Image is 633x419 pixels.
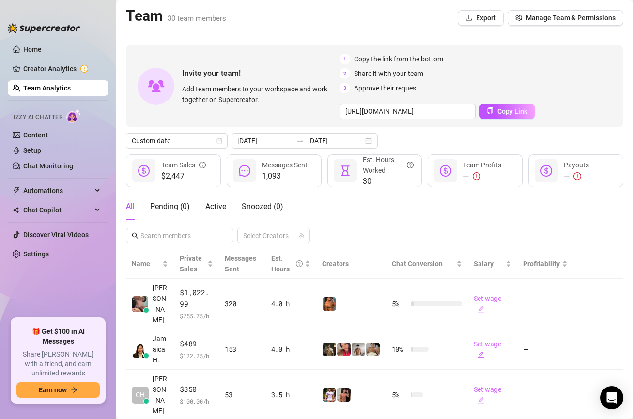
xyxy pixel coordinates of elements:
[180,384,213,395] span: $350
[540,165,552,177] span: dollar-circle
[299,233,305,239] span: team
[16,327,100,346] span: 🎁 Get $100 in AI Messages
[14,113,62,122] span: Izzy AI Chatter
[523,260,560,268] span: Profitability
[225,389,259,400] div: 53
[337,343,351,356] img: Vanessa
[132,342,148,358] img: Jamaica Hurtado
[337,388,351,402] img: Zach
[271,299,310,309] div: 4.0 h
[573,172,581,180] span: exclamation-circle
[205,202,226,211] span: Active
[153,374,168,416] span: [PERSON_NAME]
[153,283,168,325] span: [PERSON_NAME]
[132,258,160,269] span: Name
[463,170,501,182] div: —
[8,23,80,33] img: logo-BBDzfeDw.svg
[237,135,293,146] input: Start date
[23,231,89,239] a: Discover Viral Videos
[340,68,350,79] span: 2
[23,61,101,76] a: Creator Analytics exclamation-circle
[132,134,222,148] span: Custom date
[182,84,336,105] span: Add team members to your workspace and work together on Supercreator.
[478,351,484,358] span: edit
[526,14,616,22] span: Manage Team & Permissions
[564,170,589,182] div: —
[23,147,41,154] a: Setup
[340,54,350,64] span: 1
[465,15,472,21] span: download
[161,170,206,182] span: $2,447
[180,311,213,321] span: $ 255.75 /h
[271,253,303,274] div: Est. Hours
[180,351,213,360] span: $ 122.25 /h
[458,10,504,26] button: Export
[316,249,386,279] th: Creators
[16,350,100,378] span: Share [PERSON_NAME] with a friend, and earn unlimited rewards
[180,396,213,406] span: $ 100.00 /h
[600,386,623,409] div: Open Intercom Messenger
[517,279,573,329] td: —
[71,387,77,393] span: arrow-right
[23,162,73,170] a: Chat Monitoring
[296,137,304,145] span: swap-right
[296,253,303,274] span: question-circle
[564,161,589,169] span: Payouts
[225,254,256,273] span: Messages Sent
[262,161,308,169] span: Messages Sent
[296,137,304,145] span: to
[392,389,407,400] span: 5 %
[182,67,340,79] span: Invite your team!
[216,138,222,144] span: calendar
[478,397,484,404] span: edit
[323,388,336,402] img: Hector
[463,161,501,169] span: Team Profits
[225,344,259,355] div: 153
[476,14,496,22] span: Export
[180,287,213,310] span: $1,022.99
[13,187,20,195] span: thunderbolt
[239,165,250,177] span: message
[138,165,150,177] span: dollar-circle
[150,201,190,212] div: Pending ( 0 )
[271,389,310,400] div: 3.5 h
[363,176,414,187] span: 30
[323,343,336,356] img: Tony
[39,386,67,394] span: Earn now
[140,230,220,241] input: Search members
[126,201,135,212] div: All
[440,165,451,177] span: dollar-circle
[126,249,174,279] th: Name
[515,15,522,21] span: setting
[132,232,139,239] span: search
[354,83,418,93] span: Approve their request
[308,135,363,146] input: End date
[199,160,206,170] span: info-circle
[487,107,494,114] span: copy
[242,202,283,211] span: Snoozed ( 0 )
[23,131,48,139] a: Content
[474,295,501,313] a: Set wageedit
[497,107,527,115] span: Copy Link
[392,299,407,309] span: 5 %
[180,338,213,350] span: $489
[161,160,206,170] div: Team Sales
[366,343,380,356] img: Aussieboy_jfree
[354,54,443,64] span: Copy the link from the bottom
[225,299,259,309] div: 320
[478,306,484,313] span: edit
[354,68,423,79] span: Share it with your team
[13,207,19,213] img: Chat Copilot
[363,154,414,176] div: Est. Hours Worked
[474,386,501,404] a: Set wageedit
[340,83,350,93] span: 3
[271,344,310,355] div: 4.0 h
[136,389,145,400] span: CH
[132,296,148,312] img: Regine Ore
[474,340,501,359] a: Set wageedit
[474,260,494,268] span: Salary
[508,10,623,26] button: Manage Team & Permissions
[180,254,202,273] span: Private Sales
[23,250,49,258] a: Settings
[517,329,573,370] td: —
